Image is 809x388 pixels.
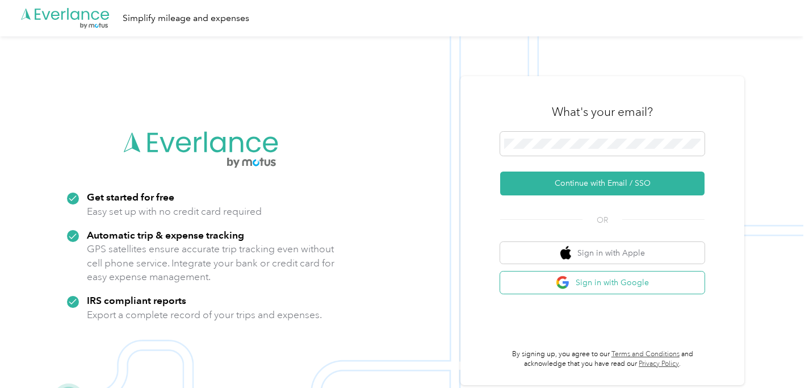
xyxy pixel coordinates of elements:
[556,276,570,290] img: google logo
[639,360,679,368] a: Privacy Policy
[611,350,680,358] a: Terms and Conditions
[560,246,572,260] img: apple logo
[87,191,174,203] strong: Get started for free
[500,349,705,369] p: By signing up, you agree to our and acknowledge that you have read our .
[500,272,705,294] button: google logoSign in with Google
[87,229,244,241] strong: Automatic trip & expense tracking
[87,308,322,322] p: Export a complete record of your trips and expenses.
[123,11,249,26] div: Simplify mileage and expenses
[87,205,262,219] p: Easy set up with no credit card required
[552,104,653,120] h3: What's your email?
[87,242,335,284] p: GPS satellites ensure accurate trip tracking even without cell phone service. Integrate your bank...
[87,294,186,306] strong: IRS compliant reports
[500,242,705,264] button: apple logoSign in with Apple
[582,214,622,226] span: OR
[500,172,705,195] button: Continue with Email / SSO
